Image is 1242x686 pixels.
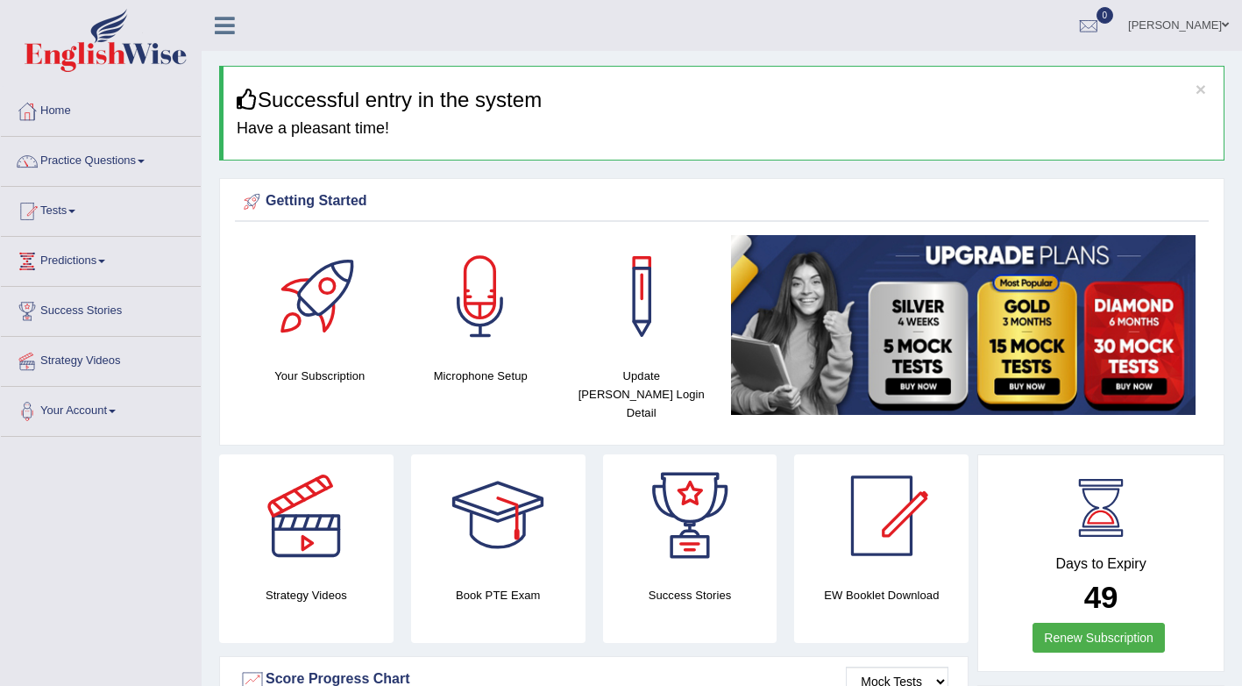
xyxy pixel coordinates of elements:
[411,586,586,604] h4: Book PTE Exam
[570,367,713,422] h4: Update [PERSON_NAME] Login Detail
[1,87,201,131] a: Home
[731,235,1196,415] img: small5.jpg
[1196,80,1206,98] button: ×
[1,287,201,331] a: Success Stories
[603,586,777,604] h4: Success Stories
[239,189,1204,215] div: Getting Started
[248,367,392,385] h4: Your Subscription
[409,367,553,385] h4: Microphone Setup
[1,137,201,181] a: Practice Questions
[1033,623,1165,653] a: Renew Subscription
[794,586,969,604] h4: EW Booklet Download
[1097,7,1114,24] span: 0
[219,586,394,604] h4: Strategy Videos
[1084,580,1118,614] b: 49
[237,89,1210,111] h3: Successful entry in the system
[1,337,201,381] a: Strategy Videos
[997,556,1204,572] h4: Days to Expiry
[1,387,201,431] a: Your Account
[1,187,201,231] a: Tests
[237,120,1210,138] h4: Have a pleasant time!
[1,237,201,281] a: Predictions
